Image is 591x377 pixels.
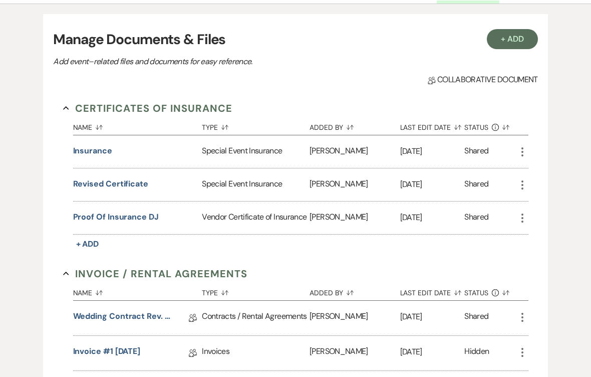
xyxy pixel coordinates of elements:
[464,116,516,135] button: Status
[202,202,310,234] div: Vendor Certificate of Insurance
[63,266,248,281] button: Invoice / Rental Agreements
[428,74,538,86] span: Collaborative document
[464,345,489,361] div: Hidden
[400,211,465,224] p: [DATE]
[400,116,465,135] button: Last Edit Date
[464,281,516,300] button: Status
[310,202,400,234] div: [PERSON_NAME]
[73,211,159,223] button: Proof of Insurance DJ
[310,116,400,135] button: Added By
[400,345,465,358] p: [DATE]
[310,336,400,370] div: [PERSON_NAME]
[63,101,233,116] button: Certificates of Insurance
[53,29,538,50] h3: Manage Documents & Files
[400,145,465,158] p: [DATE]
[202,168,310,201] div: Special Event Insurance
[464,310,488,326] div: Shared
[310,135,400,168] div: [PERSON_NAME]
[76,239,99,249] span: + Add
[202,116,310,135] button: Type
[202,135,310,168] div: Special Event Insurance
[73,310,173,326] a: Wedding Contract Rev. [DATE]
[73,281,202,300] button: Name
[73,178,148,190] button: Revised Certificate
[464,124,488,131] span: Status
[400,178,465,191] p: [DATE]
[464,178,488,192] div: Shared
[73,145,112,157] button: Insurance
[487,29,538,49] button: + Add
[464,211,488,225] div: Shared
[400,281,465,300] button: Last Edit Date
[400,310,465,323] p: [DATE]
[310,168,400,201] div: [PERSON_NAME]
[53,55,404,68] p: Add event–related files and documents for easy reference.
[464,145,488,158] div: Shared
[73,237,102,251] button: + Add
[202,281,310,300] button: Type
[310,301,400,335] div: [PERSON_NAME]
[202,301,310,335] div: Contracts / Rental Agreements
[73,116,202,135] button: Name
[73,345,141,361] a: Invoice #1 [DATE]
[464,289,488,296] span: Status
[310,281,400,300] button: Added By
[202,336,310,370] div: Invoices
